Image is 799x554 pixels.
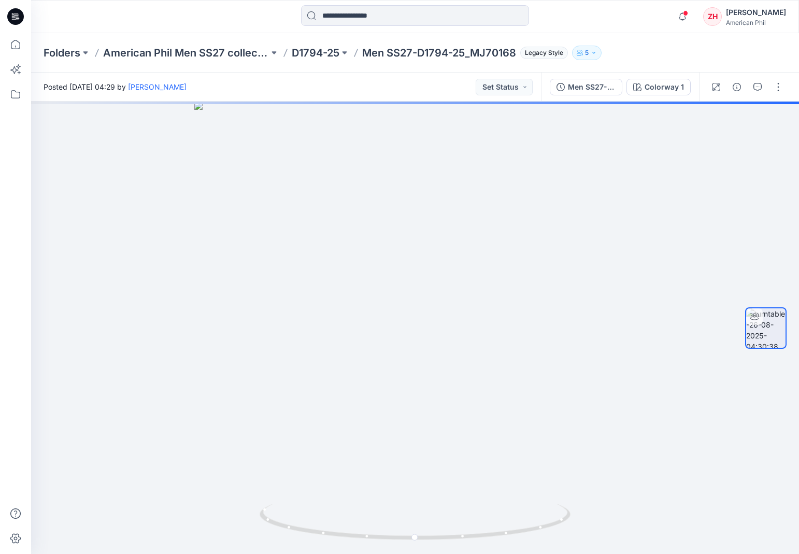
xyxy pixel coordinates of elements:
[520,47,568,59] span: Legacy Style
[729,79,745,95] button: Details
[726,19,786,26] div: American Phil
[746,308,786,348] img: turntable-26-08-2025-04:30:38
[128,82,187,91] a: [PERSON_NAME]
[572,46,602,60] button: 5
[44,81,187,92] span: Posted [DATE] 04:29 by
[516,46,568,60] button: Legacy Style
[703,7,722,26] div: ZH
[362,46,516,60] p: Men SS27-D1794-25_MJ70168
[645,81,684,93] div: Colorway 1
[585,47,589,59] p: 5
[292,46,339,60] a: D1794-25
[626,79,691,95] button: Colorway 1
[550,79,622,95] button: Men SS27-D1794-25_MJ70168
[103,46,269,60] a: American Phil Men SS27 collection
[44,46,80,60] a: Folders
[726,6,786,19] div: [PERSON_NAME]
[568,81,616,93] div: Men SS27-D1794-25_MJ70168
